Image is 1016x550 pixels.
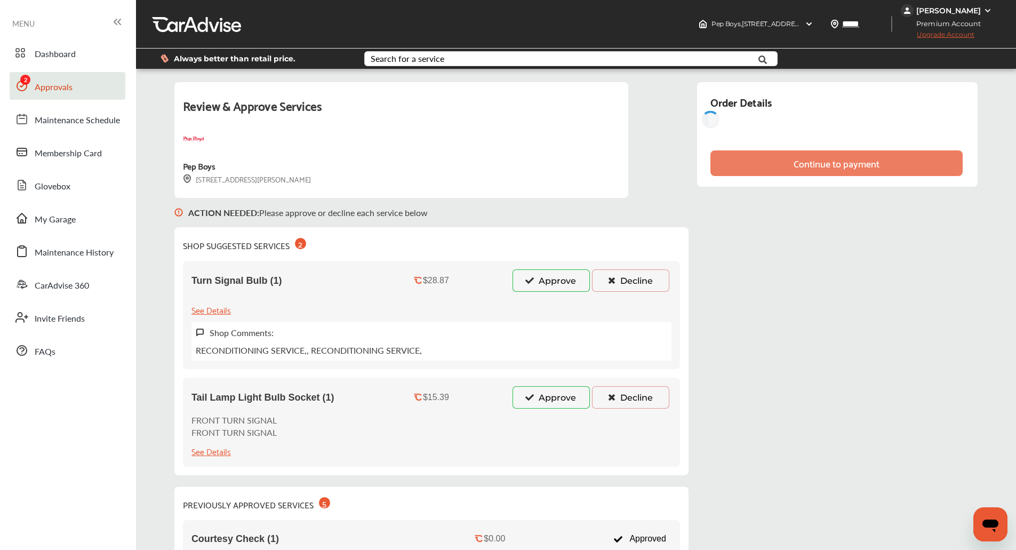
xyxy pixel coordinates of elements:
a: FAQs [10,337,125,364]
span: Turn Signal Bulb (1) [191,275,282,286]
span: My Garage [35,213,76,227]
div: Approved [608,529,671,549]
div: SHOP SUGGESTED SERVICES [183,236,306,252]
img: header-divider.bc55588e.svg [891,16,892,32]
span: Courtesy Check (1) [191,533,279,545]
div: $28.87 [423,276,449,285]
img: WGsFRI8htEPBVLJbROoPRyZpYNWhNONpIPPETTm6eUC0GeLEiAAAAAElFTkSuQmCC [983,6,992,15]
div: See Details [191,444,231,458]
img: jVpblrzwTbfkPYzPPzSLxeg0AAAAASUVORK5CYII= [901,4,914,17]
div: $0.00 [484,534,505,544]
img: logo-pepboys.png [183,129,204,150]
p: FRONT TURN SIGNAL [191,426,277,439]
img: location_vector.a44bc228.svg [830,20,839,28]
div: PREVIOUSLY APPROVED SERVICES [183,495,330,512]
button: Decline [592,386,669,409]
a: Invite Friends [10,304,125,331]
button: Approve [513,269,590,292]
span: Membership Card [35,147,102,161]
img: dollor_label_vector.a70140d1.svg [161,54,169,63]
span: Tail Lamp Light Bulb Socket (1) [191,392,334,403]
div: [PERSON_NAME] [916,6,981,15]
a: Glovebox [10,171,125,199]
img: svg+xml;base64,PHN2ZyB3aWR0aD0iMTYiIGhlaWdodD0iMTciIHZpZXdCb3g9IjAgMCAxNiAxNyIgZmlsbD0ibm9uZSIgeG... [183,174,191,184]
a: Membership Card [10,138,125,166]
span: Invite Friends [35,312,85,326]
div: Pep Boys [183,158,215,173]
p: RECONDITIONING SERVICE,, RECONDITIONING SERVICE, [196,344,422,356]
b: ACTION NEEDED : [188,206,259,219]
img: svg+xml;base64,PHN2ZyB3aWR0aD0iMTYiIGhlaWdodD0iMTciIHZpZXdCb3g9IjAgMCAxNiAxNyIgZmlsbD0ibm9uZSIgeG... [174,198,183,227]
div: See Details [191,302,231,317]
span: MENU [12,19,35,28]
span: Premium Account [902,18,989,29]
span: Maintenance History [35,246,114,260]
a: Maintenance Schedule [10,105,125,133]
span: Maintenance Schedule [35,114,120,127]
div: 5 [319,497,330,508]
img: header-down-arrow.9dd2ce7d.svg [805,20,813,28]
a: CarAdvise 360 [10,270,125,298]
div: $15.39 [423,393,449,402]
p: FRONT TURN SIGNAL [191,414,277,426]
span: FAQs [35,345,55,359]
div: 2 [295,238,306,249]
span: Always better than retail price. [174,55,295,62]
p: Please approve or decline each service below [188,206,428,219]
span: Pep Boys , [STREET_ADDRESS][PERSON_NAME] [GEOGRAPHIC_DATA] , MD 21222 [711,20,958,28]
img: svg+xml;base64,PHN2ZyB3aWR0aD0iMTYiIGhlaWdodD0iMTciIHZpZXdCb3g9IjAgMCAxNiAxNyIgZmlsbD0ibm9uZSIgeG... [196,328,204,337]
span: Glovebox [35,180,70,194]
img: header-home-logo.8d720a4f.svg [699,20,707,28]
span: CarAdvise 360 [35,279,89,293]
div: Review & Approve Services [183,95,620,129]
a: Dashboard [10,39,125,67]
button: Decline [592,269,669,292]
div: Search for a service [371,54,444,63]
span: Approvals [35,81,73,94]
a: Maintenance History [10,237,125,265]
label: Shop Comments: [210,326,274,339]
button: Approve [513,386,590,409]
div: [STREET_ADDRESS][PERSON_NAME] [183,173,311,185]
div: Continue to payment [794,158,879,169]
a: My Garage [10,204,125,232]
div: Order Details [710,93,772,111]
span: Upgrade Account [901,30,974,44]
a: Approvals [10,72,125,100]
iframe: Button to launch messaging window [973,507,1007,541]
span: Dashboard [35,47,76,61]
